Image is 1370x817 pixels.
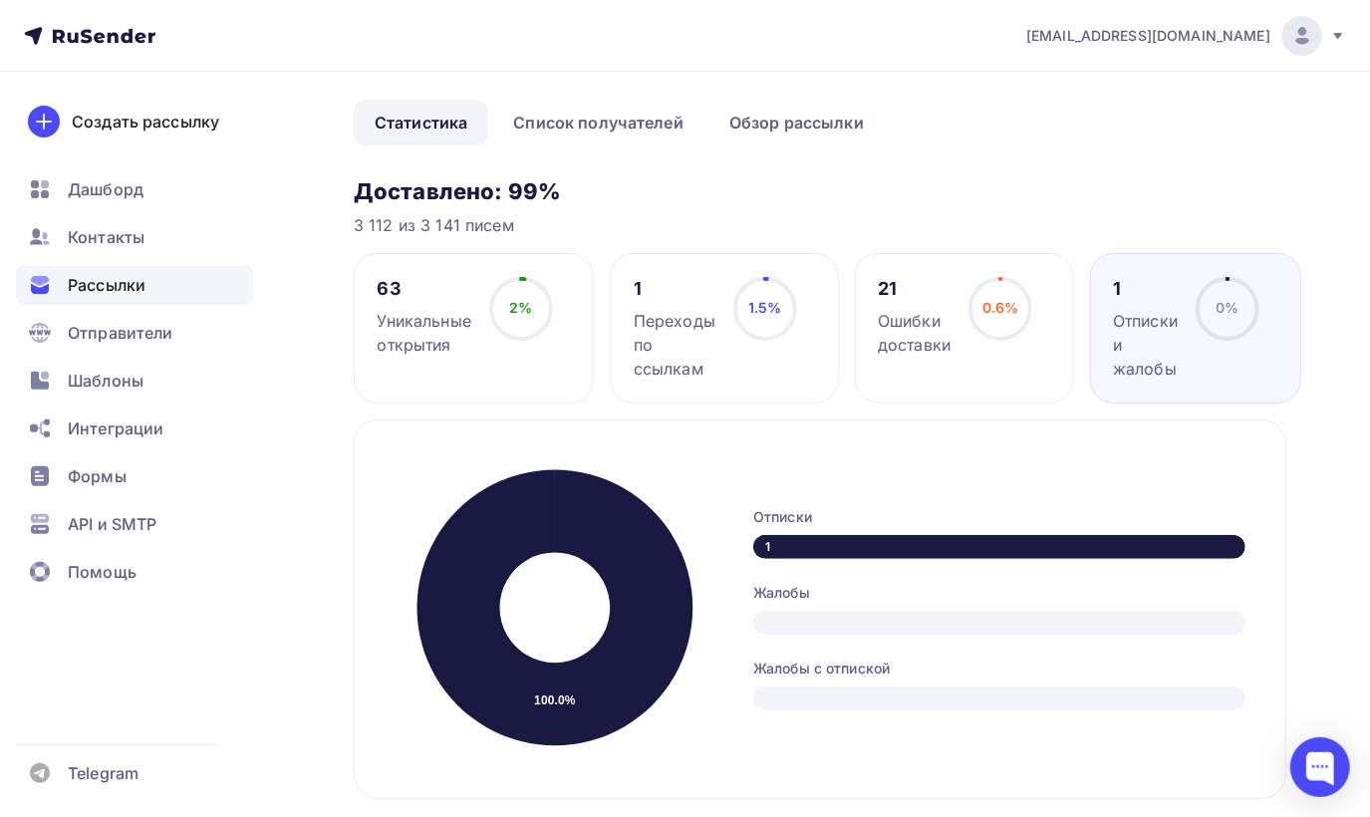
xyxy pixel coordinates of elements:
h3: Доставлено: 99% [354,177,1286,205]
a: Контакты [16,217,253,257]
a: [EMAIL_ADDRESS][DOMAIN_NAME] [1026,16,1346,56]
span: Отправители [68,321,173,345]
div: 1 [634,277,715,301]
a: Шаблоны [16,361,253,401]
span: Шаблоны [68,369,143,393]
a: Формы [16,456,253,496]
span: 2% [509,299,532,316]
span: Контакты [68,225,144,249]
span: Интеграции [68,416,163,440]
span: Дашборд [68,177,143,201]
div: Ошибки доставки [878,309,951,357]
span: Помощь [68,560,137,584]
span: 0% [1217,299,1239,316]
div: Переходы по ссылкам [634,309,715,381]
div: Жалобы [753,583,1245,603]
div: 1 [1113,277,1178,301]
div: 21 [878,277,951,301]
span: Telegram [68,761,138,785]
div: Отписки и жалобы [1113,309,1178,381]
a: Дашборд [16,169,253,209]
a: Рассылки [16,265,253,305]
div: Жалобы с отпиской [753,659,1245,679]
span: Рассылки [68,273,145,297]
span: [EMAIL_ADDRESS][DOMAIN_NAME] [1026,26,1270,46]
div: Создать рассылку [72,110,219,134]
div: Отписки [753,507,1245,527]
a: Статистика [354,100,488,145]
span: API и SMTP [68,512,156,536]
div: 1 [753,535,1245,559]
a: Обзор рассылки [708,100,885,145]
a: Список получателей [492,100,704,145]
span: 0.6% [982,299,1019,316]
span: Формы [68,464,127,488]
a: Отправители [16,313,253,353]
div: 3 112 из 3 141 писем [354,213,1286,237]
div: 63 [378,277,471,301]
div: Уникальные открытия [378,309,471,357]
span: 1.5% [748,299,782,316]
